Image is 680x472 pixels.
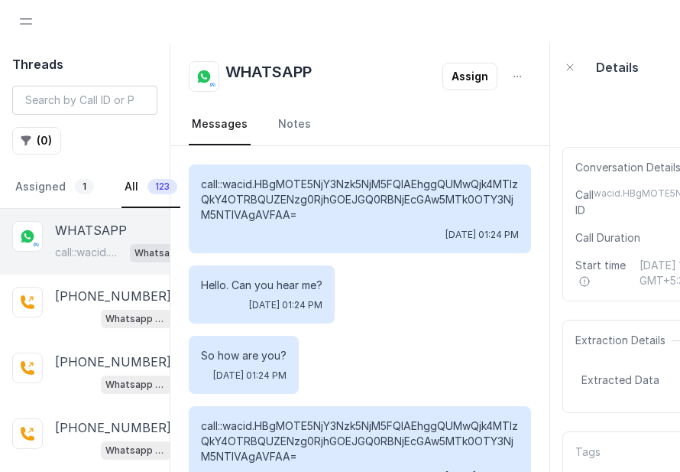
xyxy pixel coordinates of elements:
[575,187,594,218] span: Call ID
[105,377,167,392] p: Whatsapp Call Support Assistant
[596,58,639,76] p: Details
[575,333,672,348] span: Extraction Details
[55,353,171,371] p: [PHONE_NUMBER]
[12,86,157,115] input: Search by Call ID or Phone Number
[55,221,127,239] p: WHATSAPP
[147,179,177,194] span: 123
[105,443,167,458] p: Whatsapp Call Support Assistant
[225,61,312,92] h2: WHATSAPP
[201,278,322,293] p: Hello. Can you hear me?
[575,230,640,246] span: Call Duration
[201,348,287,363] p: So how are you?
[189,104,251,145] a: Messages
[12,127,61,155] button: (0)
[442,63,497,90] button: Assign
[575,258,627,288] span: Start time
[105,311,167,327] p: Whatsapp Call Support Assistant
[275,104,314,145] a: Notes
[55,245,124,260] p: call::wacid.HBgMOTE5NjY3Nzk5NjM5FQIAEhggQUMwQjk4MTIzQkY4OTRBQUZENzg0RjhGOEJGQ0RBNjEcGAw5MTk0OTY3N...
[213,369,287,382] span: [DATE] 01:24 PM
[75,179,94,194] span: 1
[55,287,171,305] p: [PHONE_NUMBER]
[201,177,519,223] p: call::wacid.HBgMOTE5NjY3Nzk5NjM5FQIAEhggQUMwQjk4MTIzQkY4OTRBQUZENzg0RjhGOEJGQ0RBNjEcGAw5MTk0OTY3N...
[581,373,659,388] span: Extracted Data
[12,8,40,35] button: Open navigation
[249,299,322,311] span: [DATE] 01:24 PM
[134,246,196,261] p: Whatsapp Call Support Assistant
[189,104,531,145] nav: Tabs
[12,167,157,208] nav: Tabs
[575,444,601,472] p: Tags
[55,418,171,437] p: [PHONE_NUMBER]
[201,418,519,464] p: call::wacid.HBgMOTE5NjY3Nzk5NjM5FQIAEhggQUMwQjk4MTIzQkY4OTRBQUZENzg0RjhGOEJGQ0RBNjEcGAw5MTk0OTY3N...
[445,229,519,241] span: [DATE] 01:24 PM
[12,167,97,208] a: Assigned1
[121,167,180,208] a: All123
[12,55,157,73] h2: Threads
